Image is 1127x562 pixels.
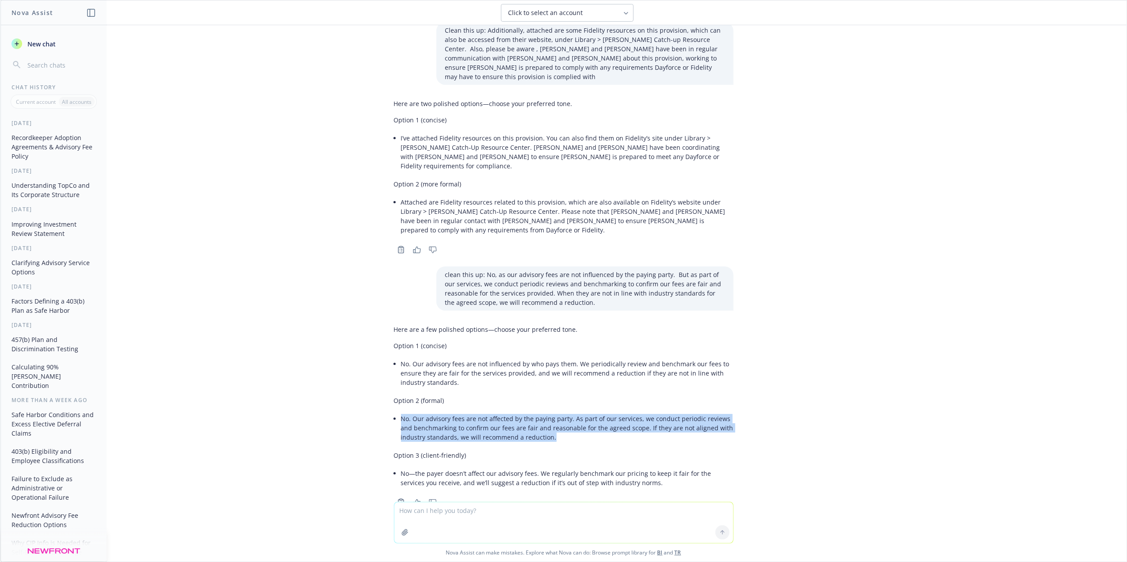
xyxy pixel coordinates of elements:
[8,255,99,279] button: Clarifying Advisory Service Options
[4,543,1123,562] span: Nova Assist can make mistakes. Explore what Nova can do: Browse prompt library for and
[401,196,734,236] li: Attached are Fidelity resources related to this provision, which are also available on Fidelity’s...
[1,205,107,213] div: [DATE]
[8,471,99,505] button: Failure to Exclude as Administrative or Operational Failure
[657,549,663,556] a: BI
[394,396,734,405] p: Option 2 (formal)
[8,407,99,440] button: Safe Harbor Conditions and Excess Elective Deferral Claims
[394,99,734,108] p: Here are two polished options—choose your preferred tone.
[426,496,440,509] button: Thumbs down
[26,59,96,71] input: Search chats
[501,4,634,22] button: Click to select an account
[445,26,725,81] p: Clean this up: Additionally, attached are some Fidelity resources on this provision, which can al...
[397,246,405,254] svg: Copy to clipboard
[8,178,99,202] button: Understanding TopCo and Its Corporate Structure
[426,243,440,256] button: Thumbs down
[62,98,92,106] p: All accounts
[8,294,99,318] button: Factors Defining a 403(b) Plan as Safe Harbor
[1,283,107,290] div: [DATE]
[8,332,99,356] button: 457(b) Plan and Discrimination Testing
[394,325,734,334] p: Here are a few polished options—choose your preferred tone.
[401,412,734,444] li: No. Our advisory fees are not affected by the paying party. As part of our services, we conduct p...
[26,39,56,49] span: New chat
[8,360,99,393] button: Calculating 90% [PERSON_NAME] Contribution
[445,270,725,307] p: clean this up: No, as our advisory fees are not influenced by the paying party. But as part of ou...
[401,132,734,172] li: I’ve attached Fidelity resources on this provision. You can also find them on Fidelity’s site und...
[8,535,99,559] button: Why CIP Info is Needed for Self-Directed Brokerage
[16,98,56,106] p: Current account
[1,167,107,175] div: [DATE]
[675,549,681,556] a: TR
[1,396,107,404] div: More than a week ago
[8,130,99,163] button: Recordkeeper Adoption Agreements & Advisory Fee Policy
[394,115,734,125] p: Option 1 (concise)
[394,341,734,350] p: Option 1 (concise)
[8,444,99,468] button: 403(b) Eligibility and Employee Classifications
[8,36,99,52] button: New chat
[11,8,53,17] h1: Nova Assist
[401,357,734,389] li: No. Our advisory fees are not influenced by who pays them. We periodically review and benchmark o...
[8,217,99,241] button: Improving Investment Review Statement
[1,119,107,127] div: [DATE]
[1,321,107,329] div: [DATE]
[1,84,107,91] div: Chat History
[401,467,734,489] li: No—the payer doesn’t affect our advisory fees. We regularly benchmark our pricing to keep it fair...
[394,451,734,460] p: Option 3 (client-friendly)
[508,8,583,17] span: Click to select an account
[394,179,734,189] p: Option 2 (more formal)
[397,498,405,506] svg: Copy to clipboard
[1,244,107,252] div: [DATE]
[8,508,99,532] button: Newfront Advisory Fee Reduction Options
